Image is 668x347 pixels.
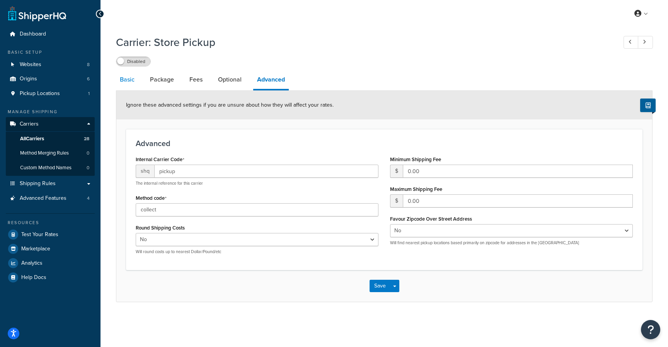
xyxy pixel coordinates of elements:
[21,260,43,267] span: Analytics
[21,246,50,252] span: Marketplace
[624,36,639,49] a: Previous Record
[390,240,633,246] p: Will find nearest pickup locations based primarily on zipcode for addresses in the [GEOGRAPHIC_DATA]
[136,180,378,186] p: The internal reference for this carrier
[136,249,378,255] p: Will round costs up to nearest Dollar/Pound/etc
[136,156,184,163] label: Internal Carrier Code
[6,161,95,175] li: Custom Method Names
[6,242,95,256] a: Marketplace
[370,280,390,292] button: Save
[87,165,89,171] span: 0
[640,99,656,112] button: Show Help Docs
[6,109,95,115] div: Manage Shipping
[126,101,334,109] span: Ignore these advanced settings if you are unsure about how they will affect your rates.
[6,72,95,86] a: Origins6
[6,117,95,176] li: Carriers
[20,121,39,128] span: Carriers
[6,49,95,56] div: Basic Setup
[6,87,95,101] a: Pickup Locations1
[6,87,95,101] li: Pickup Locations
[390,156,441,162] label: Minimum Shipping Fee
[6,177,95,191] a: Shipping Rules
[84,136,89,142] span: 28
[20,165,72,171] span: Custom Method Names
[6,58,95,72] li: Websites
[6,191,95,206] a: Advanced Features4
[638,36,653,49] a: Next Record
[390,216,472,222] label: Favour Zipcode Over Street Address
[6,161,95,175] a: Custom Method Names0
[136,195,167,201] label: Method code
[6,219,95,226] div: Resources
[87,195,90,202] span: 4
[116,57,150,66] label: Disabled
[6,132,95,146] a: AllCarriers28
[21,231,58,238] span: Test Your Rates
[6,146,95,160] a: Method Merging Rules0
[20,136,44,142] span: All Carriers
[390,186,442,192] label: Maximum Shipping Fee
[6,228,95,242] a: Test Your Rates
[6,117,95,131] a: Carriers
[20,195,66,202] span: Advanced Features
[6,58,95,72] a: Websites8
[390,194,403,208] span: $
[6,270,95,284] a: Help Docs
[136,139,633,148] h3: Advanced
[20,76,37,82] span: Origins
[20,180,56,187] span: Shipping Rules
[186,70,206,89] a: Fees
[88,90,90,97] span: 1
[20,90,60,97] span: Pickup Locations
[87,150,89,156] span: 0
[146,70,178,89] a: Package
[20,61,41,68] span: Websites
[214,70,245,89] a: Optional
[6,146,95,160] li: Method Merging Rules
[6,27,95,41] a: Dashboard
[20,31,46,37] span: Dashboard
[87,76,90,82] span: 6
[641,320,660,339] button: Open Resource Center
[21,274,46,281] span: Help Docs
[116,35,609,50] h1: Carrier: Store Pickup
[136,165,154,178] span: shq
[20,150,69,156] span: Method Merging Rules
[253,70,289,90] a: Advanced
[6,256,95,270] a: Analytics
[87,61,90,68] span: 8
[6,72,95,86] li: Origins
[136,225,185,231] label: Round Shipping Costs
[116,70,138,89] a: Basic
[6,191,95,206] li: Advanced Features
[390,165,403,178] span: $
